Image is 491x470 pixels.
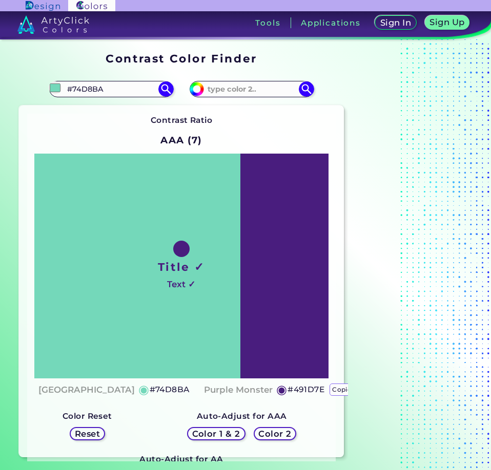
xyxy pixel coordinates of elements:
[377,16,414,29] a: Sign In
[301,19,361,27] h3: Applications
[194,430,238,438] h5: Color 1 & 2
[138,383,150,396] h5: ◉
[432,18,463,26] h5: Sign Up
[38,382,135,397] h4: [GEOGRAPHIC_DATA]
[26,1,60,11] img: ArtyClick Design logo
[106,51,257,66] h1: Contrast Color Finder
[204,82,299,96] input: type color 2..
[330,383,358,396] p: copied
[63,411,112,421] strong: Color Reset
[156,129,207,152] h2: AAA (7)
[204,382,273,397] h4: Purple Monster
[260,430,290,438] h5: Color 2
[64,82,159,96] input: type color 1..
[167,277,195,292] h4: Text ✓
[76,430,99,438] h5: Reset
[255,19,280,27] h3: Tools
[151,115,213,125] strong: Contrast Ratio
[288,383,324,396] h5: #491D7E
[17,15,90,34] img: logo_artyclick_colors_white.svg
[158,81,174,97] img: icon search
[139,454,223,464] strong: Auto-Adjust for AA
[348,49,476,461] iframe: Advertisement
[427,16,467,29] a: Sign Up
[382,19,410,27] h5: Sign In
[158,259,205,274] h1: Title ✓
[197,411,287,421] strong: Auto-Adjust for AAA
[299,81,314,97] img: icon search
[150,383,190,396] h5: #74D8BA
[276,383,288,396] h5: ◉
